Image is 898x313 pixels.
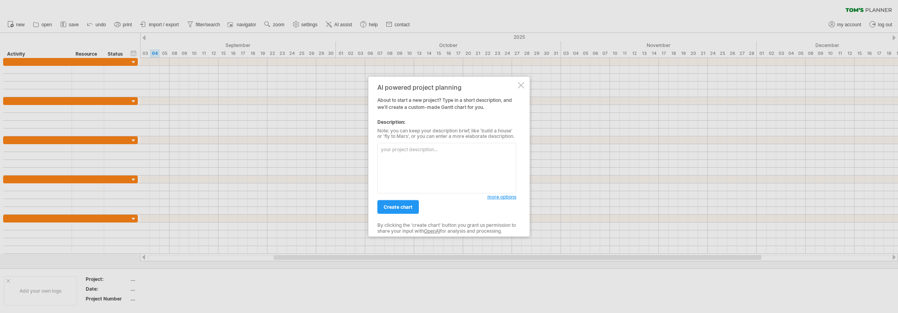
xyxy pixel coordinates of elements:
[424,228,440,233] a: OpenAI
[487,194,516,201] a: more options
[377,223,516,234] div: By clicking the 'create chart' button you grant us permission to share your input with for analys...
[377,128,516,139] div: Note: you can keep your description brief, like 'build a house' or 'fly to Mars', or you can ente...
[384,204,413,210] span: create chart
[487,194,516,200] span: more options
[377,200,419,214] a: create chart
[377,83,516,90] div: AI powered project planning
[377,118,516,125] div: Description:
[377,83,516,230] div: About to start a new project? Type in a short description, and we'll create a custom-made Gantt c...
